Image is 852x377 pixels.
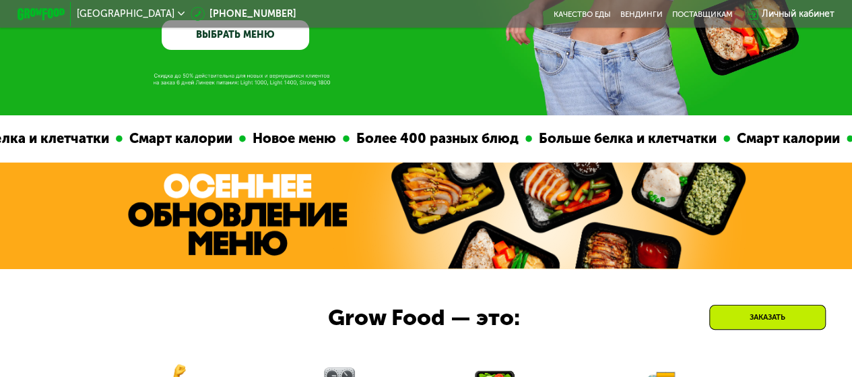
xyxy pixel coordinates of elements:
a: Качество еды [554,9,611,19]
div: Новое меню [244,128,341,149]
div: Больше белка и клетчатки [531,128,722,149]
a: ВЫБРАТЬ МЕНЮ [162,20,309,50]
div: Grow Food — это: [328,301,554,335]
div: Личный кабинет [762,7,834,21]
a: [PHONE_NUMBER] [191,7,296,21]
div: Заказать [709,305,826,330]
a: Вендинги [620,9,663,19]
div: Смарт калории [121,128,238,149]
span: [GEOGRAPHIC_DATA] [77,9,174,19]
div: Более 400 разных блюд [348,128,524,149]
div: Смарт калории [729,128,845,149]
div: поставщикам [672,9,733,19]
